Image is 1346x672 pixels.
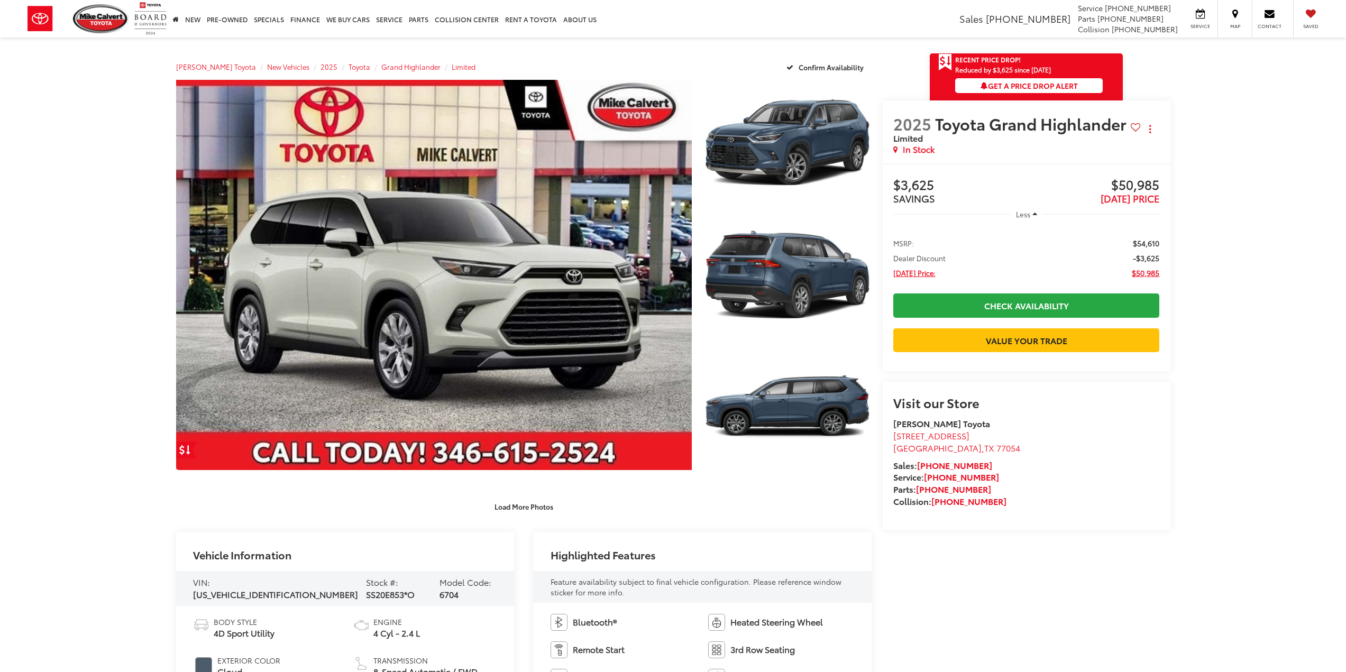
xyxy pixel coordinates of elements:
[893,328,1160,352] a: Value Your Trade
[1188,23,1212,30] span: Service
[452,62,475,71] a: Limited
[1105,3,1171,13] span: [PHONE_NUMBER]
[551,549,656,560] h2: Highlighted Features
[996,441,1020,454] span: 77054
[439,588,459,600] span: 6704
[214,627,274,639] span: 4D Sport Utility
[955,66,1103,73] span: Reduced by $3,625 since [DATE]
[176,80,692,470] a: Expand Photo 0
[893,191,935,205] span: SAVINGS
[893,238,914,248] span: MSRP:
[487,497,561,515] button: Load More Photos
[267,62,309,71] a: New Vehicles
[930,53,1123,66] a: Get Price Drop Alert Recent Price Drop!
[1101,191,1159,205] span: [DATE] PRICE
[1078,3,1103,13] span: Service
[703,212,872,338] a: Expand Photo 2
[193,576,210,588] span: VIN:
[893,495,1006,507] strong: Collision:
[1258,23,1281,30] span: Contact
[730,643,795,656] span: 3rd Row Seating
[176,62,256,71] a: [PERSON_NAME] Toyota
[573,643,625,656] span: Remote Start
[1078,13,1095,24] span: Parts
[193,549,291,560] h2: Vehicle Information
[193,588,358,600] span: [US_VEHICLE_IDENTIFICATION_NUMBER]
[924,471,999,483] a: [PHONE_NUMBER]
[931,495,1006,507] a: [PHONE_NUMBER]
[214,616,274,627] span: Body Style
[708,614,725,631] img: Heated Steering Wheel
[551,614,567,631] img: Bluetooth®
[893,429,969,441] span: [STREET_ADDRESS]
[893,441,982,454] span: [GEOGRAPHIC_DATA]
[1223,23,1247,30] span: Map
[573,616,617,628] span: Bluetooth®
[1011,205,1042,224] button: Less
[366,588,415,600] span: SS20E853*O
[1149,125,1151,133] span: dropdown dots
[984,441,994,454] span: TX
[702,78,874,207] img: 2025 Toyota Grand Highlander Limited
[381,62,441,71] a: Grand Highlander
[903,143,935,155] span: In Stock
[439,576,491,588] span: Model Code:
[321,62,337,71] a: 2025
[935,112,1130,135] span: Toyota Grand Highlander
[1133,253,1159,263] span: -$3,625
[1132,268,1159,278] span: $50,985
[1027,178,1160,194] span: $50,985
[893,268,936,278] span: [DATE] Price:
[366,576,398,588] span: Stock #:
[893,253,946,263] span: Dealer Discount
[176,441,197,458] a: Get Price Drop Alert
[959,12,983,25] span: Sales
[702,343,874,472] img: 2025 Toyota Grand Highlander Limited
[730,616,823,628] span: Heated Steering Wheel
[938,53,952,71] span: Get Price Drop Alert
[217,655,280,666] span: Exterior Color
[986,12,1070,25] span: [PHONE_NUMBER]
[893,112,931,135] span: 2025
[551,641,567,658] img: Remote Start
[893,132,923,144] span: Limited
[373,616,420,627] span: Engine
[893,471,999,483] strong: Service:
[955,55,1021,64] span: Recent Price Drop!
[1016,209,1030,219] span: Less
[702,210,874,339] img: 2025 Toyota Grand Highlander Limited
[893,483,991,495] strong: Parts:
[703,80,872,206] a: Expand Photo 1
[1112,24,1178,34] span: [PHONE_NUMBER]
[373,655,478,666] span: Transmission
[981,80,1078,91] span: Get a Price Drop Alert
[373,627,420,639] span: 4 Cyl - 2.4 L
[1299,23,1322,30] span: Saved
[893,395,1160,409] h2: Visit our Store
[893,441,1020,454] span: ,
[1097,13,1164,24] span: [PHONE_NUMBER]
[349,62,370,71] a: Toyota
[917,459,992,471] a: [PHONE_NUMBER]
[1078,24,1110,34] span: Collision
[1141,119,1159,138] button: Actions
[893,293,1160,317] a: Check Availability
[893,417,990,429] strong: [PERSON_NAME] Toyota
[703,344,872,471] a: Expand Photo 3
[893,429,1020,454] a: [STREET_ADDRESS] [GEOGRAPHIC_DATA],TX 77054
[893,459,992,471] strong: Sales:
[73,4,129,33] img: Mike Calvert Toyota
[781,58,872,76] button: Confirm Availability
[171,78,697,472] img: 2025 Toyota Grand Highlander Limited
[708,641,725,658] img: 3rd Row Seating
[551,576,841,597] span: Feature availability subject to final vehicle configuration. Please reference window sticker for ...
[893,178,1027,194] span: $3,625
[916,483,991,495] a: [PHONE_NUMBER]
